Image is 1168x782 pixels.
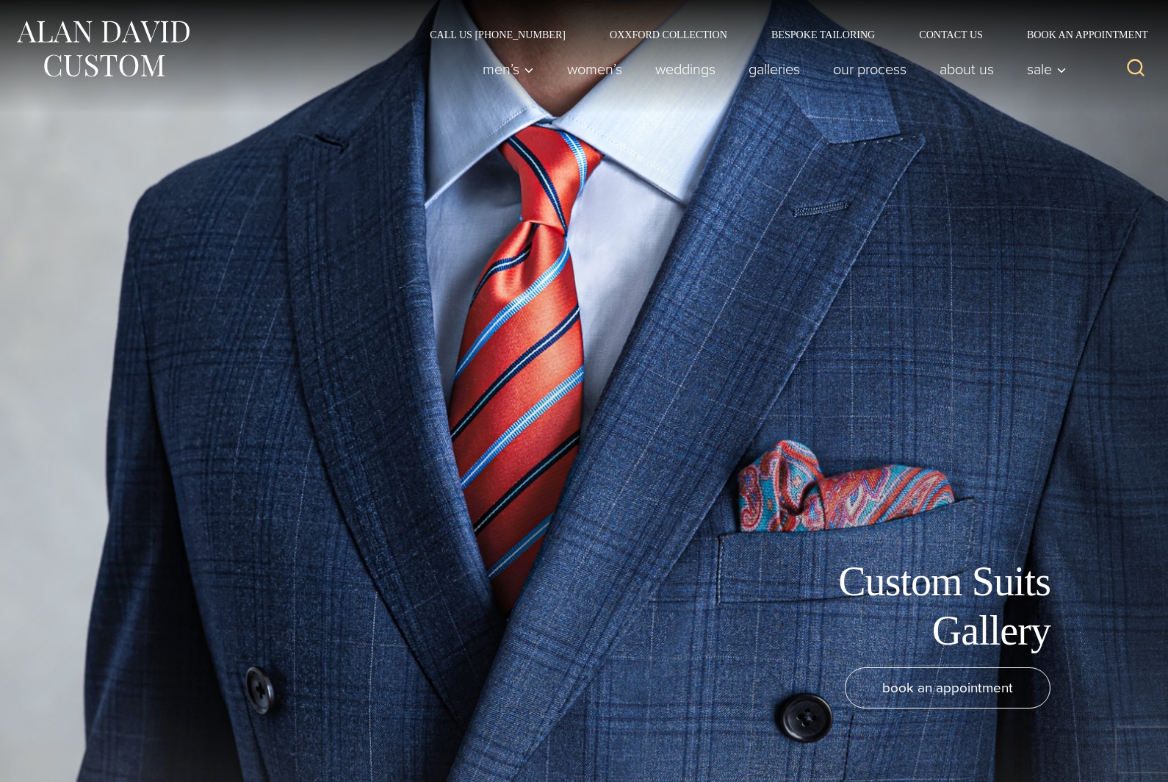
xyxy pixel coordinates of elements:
[897,29,1005,40] a: Contact Us
[817,54,923,84] a: Our Process
[1005,29,1153,40] a: Book an Appointment
[732,54,817,84] a: Galleries
[720,557,1050,656] h1: Custom Suits Gallery
[1027,62,1067,76] span: Sale
[551,54,639,84] a: Women’s
[408,29,1153,40] nav: Secondary Navigation
[15,16,191,82] img: Alan David Custom
[639,54,732,84] a: weddings
[588,29,749,40] a: Oxxford Collection
[845,667,1050,709] a: book an appointment
[923,54,1011,84] a: About Us
[1118,51,1153,87] button: View Search Form
[483,62,534,76] span: Men’s
[408,29,588,40] a: Call Us [PHONE_NUMBER]
[466,54,1075,84] nav: Primary Navigation
[749,29,897,40] a: Bespoke Tailoring
[882,677,1013,698] span: book an appointment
